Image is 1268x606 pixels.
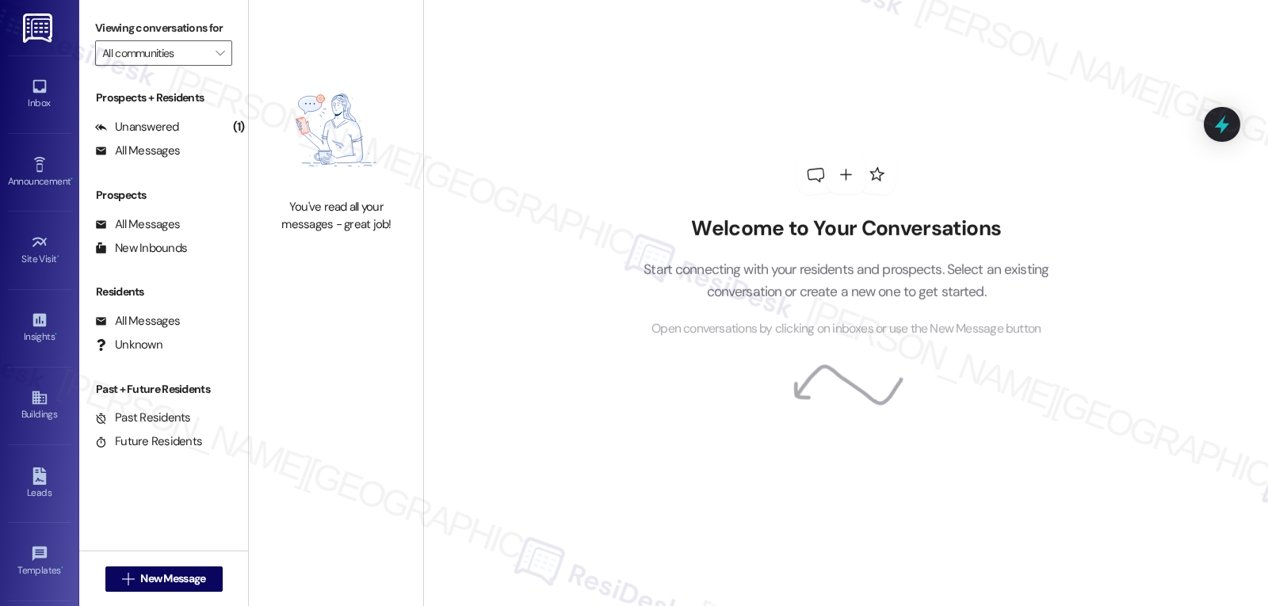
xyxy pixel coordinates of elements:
a: Insights • [8,307,71,349]
div: All Messages [95,143,180,159]
span: • [57,251,59,262]
div: New Inbounds [95,240,187,257]
span: • [61,562,63,574]
div: Future Residents [95,433,202,450]
span: • [55,329,57,340]
a: Templates • [8,540,71,583]
a: Buildings [8,384,71,427]
label: Viewing conversations for [95,16,232,40]
i:  [122,573,134,585]
div: Prospects + Residents [79,90,248,106]
h2: Welcome to Your Conversations [620,216,1073,242]
span: New Message [140,570,205,587]
a: Site Visit • [8,229,71,272]
div: All Messages [95,216,180,233]
span: • [71,173,73,185]
div: Past Residents [95,410,191,426]
a: Leads [8,463,71,505]
img: empty-state [266,70,406,191]
div: All Messages [95,313,180,330]
div: Past + Future Residents [79,381,248,398]
div: You've read all your messages - great job! [266,199,406,233]
div: (1) [229,115,249,139]
div: Prospects [79,187,248,204]
button: New Message [105,566,223,592]
i:  [216,47,224,59]
input: All communities [102,40,207,66]
img: ResiDesk Logo [23,13,55,43]
div: Residents [79,284,248,300]
div: Unknown [95,337,162,353]
p: Start connecting with your residents and prospects. Select an existing conversation or create a n... [620,257,1073,303]
div: Unanswered [95,119,179,135]
span: Open conversations by clicking on inboxes or use the New Message button [651,319,1041,339]
a: Inbox [8,73,71,116]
